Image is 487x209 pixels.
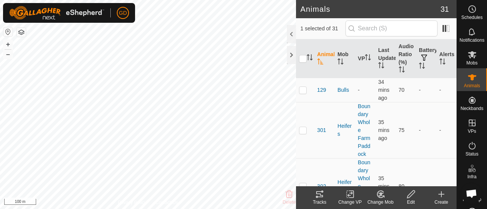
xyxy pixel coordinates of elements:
[118,199,146,206] a: Privacy Policy
[304,199,335,206] div: Tracks
[317,126,326,134] span: 301
[460,106,483,111] span: Neckbands
[461,15,482,20] span: Schedules
[375,39,395,78] th: Last Updated
[3,27,13,36] button: Reset Map
[441,3,449,15] span: 31
[426,199,457,206] div: Create
[317,86,326,94] span: 129
[358,87,360,93] app-display-virtual-paddock-transition: -
[399,127,405,133] span: 75
[3,40,13,49] button: +
[334,39,355,78] th: Mob
[439,60,446,66] p-sorticon: Activate to sort
[337,122,352,138] div: Heifers
[317,182,326,190] span: 302
[337,86,352,94] div: Bulls
[365,55,371,61] p-sorticon: Activate to sort
[345,20,438,36] input: Search (S)
[396,199,426,206] div: Edit
[461,183,482,204] div: Open chat
[465,152,478,156] span: Status
[307,55,313,61] p-sorticon: Activate to sort
[399,87,405,93] span: 70
[355,39,375,78] th: VP
[419,64,425,70] p-sorticon: Activate to sort
[464,83,480,88] span: Animals
[436,39,457,78] th: Alerts
[378,63,384,69] p-sorticon: Activate to sort
[119,9,127,17] span: GD
[399,183,405,189] span: 80
[436,78,457,102] td: -
[335,199,365,206] div: Change VP
[466,61,477,65] span: Mobs
[365,199,396,206] div: Change Mob
[337,60,344,66] p-sorticon: Activate to sort
[436,102,457,158] td: -
[301,5,441,14] h2: Animals
[467,174,476,179] span: Infra
[9,6,104,20] img: Gallagher Logo
[416,78,436,102] td: -
[317,60,323,66] p-sorticon: Activate to sort
[460,38,484,42] span: Notifications
[416,102,436,158] td: -
[155,199,178,206] a: Contact Us
[378,175,390,197] span: 10 Oct 2025, 8:44 pm
[378,79,390,101] span: 10 Oct 2025, 8:44 pm
[378,119,390,141] span: 10 Oct 2025, 8:44 pm
[399,68,405,74] p-sorticon: Activate to sort
[416,39,436,78] th: Battery
[337,178,352,194] div: Heifers
[314,39,334,78] th: Animal
[396,39,416,78] th: Audio Ratio (%)
[468,129,476,134] span: VPs
[3,50,13,59] button: –
[358,103,371,157] a: Boundary Whole Farm Paddock
[301,25,345,33] span: 1 selected of 31
[463,197,481,202] span: Heatmap
[17,28,26,37] button: Map Layers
